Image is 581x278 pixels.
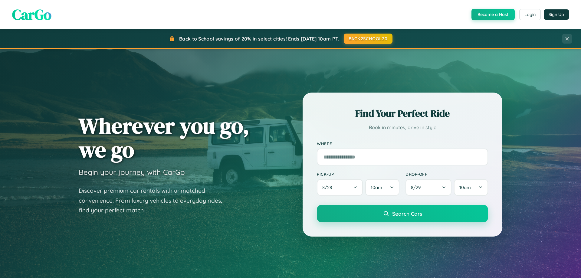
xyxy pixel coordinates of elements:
h1: Wherever you go, we go [79,114,249,162]
label: Pick-up [317,172,399,177]
button: Login [519,9,541,20]
p: Discover premium car rentals with unmatched convenience. From luxury vehicles to everyday rides, ... [79,186,230,215]
button: Search Cars [317,205,488,222]
span: Search Cars [392,210,422,217]
span: 10am [371,185,382,190]
span: Back to School savings of 20% in select cities! Ends [DATE] 10am PT. [179,36,339,42]
button: 8/28 [317,179,363,196]
label: Drop-off [405,172,488,177]
label: Where [317,141,488,146]
p: Book in minutes, drive in style [317,123,488,132]
span: 10am [459,185,471,190]
button: BACK2SCHOOL20 [344,34,392,44]
button: Become a Host [471,9,515,20]
button: 10am [454,179,488,196]
button: 8/29 [405,179,451,196]
span: 8 / 29 [411,185,424,190]
h3: Begin your journey with CarGo [79,168,185,177]
h2: Find Your Perfect Ride [317,107,488,120]
button: Sign Up [544,9,569,20]
span: CarGo [12,5,51,25]
button: 10am [365,179,399,196]
span: 8 / 28 [322,185,335,190]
